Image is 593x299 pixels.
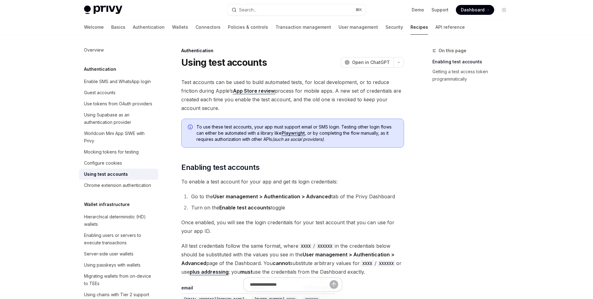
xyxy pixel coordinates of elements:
li: Go to the tab of the Privy Dashboard [189,192,404,201]
a: Use tokens from OAuth providers [79,98,158,109]
a: Demo [412,7,424,13]
a: Server-side user wallets [79,248,158,259]
div: Using Supabase as an authentication provider [84,111,154,126]
button: Search...⌘K [227,4,366,15]
div: Enable SMS and WhatsApp login [84,78,151,85]
a: Chrome extension authentication [79,180,158,191]
a: Connectors [196,20,221,35]
a: Enabling test accounts [432,57,514,67]
a: User management [339,20,378,35]
svg: Info [188,124,194,131]
div: Using test accounts [84,171,128,178]
span: To use these test accounts, your app must support email or SMS login. Testing other login flows c... [196,124,397,142]
span: All test credentials follow the same format, where / in the credentials below should be substitut... [181,242,404,276]
a: Enabling users or servers to execute transactions [79,230,158,248]
strong: Enable test accounts [219,204,271,211]
strong: User management > Authentication > Advanced [213,193,331,200]
code: XXXXXX [315,243,335,250]
strong: must [240,269,252,275]
a: API reference [435,20,465,35]
button: Send message [330,280,338,289]
div: Worldcoin Mini App SIWE with Privy [84,130,154,145]
img: light logo [84,6,122,14]
span: Once enabled, you will see the login credentials for your test account that you can use for your ... [181,218,404,235]
a: Hierarchical deterministic (HD) wallets [79,211,158,230]
button: Open in ChatGPT [341,57,393,68]
code: XXXX [360,260,375,267]
em: (such as social providers) [272,137,324,142]
a: Using test accounts [79,169,158,180]
div: Overview [84,46,104,54]
span: Dashboard [461,7,485,13]
a: Guest accounts [79,87,158,98]
a: Recipes [410,20,428,35]
div: Using passkeys with wallets [84,261,141,269]
a: Mocking tokens for testing [79,146,158,158]
span: On this page [439,47,466,54]
span: ⌘ K [355,7,362,12]
span: Enabling test accounts [181,162,259,172]
a: Transaction management [275,20,331,35]
code: XXXXXX [376,260,396,267]
code: XXXX [298,243,313,250]
button: Toggle dark mode [499,5,509,15]
a: Overview [79,44,158,56]
div: Enabling users or servers to execute transactions [84,232,154,246]
a: Enable SMS and WhatsApp login [79,76,158,87]
a: Migrating wallets from on-device to TEEs [79,271,158,289]
span: Test accounts can be used to build automated tests, for local development, or to reduce friction ... [181,78,404,112]
a: Welcome [84,20,104,35]
a: App Store review [233,88,275,94]
a: plus addressing [190,269,229,275]
a: Using passkeys with wallets [79,259,158,271]
a: Getting a test access token programmatically [432,67,514,84]
a: Configure cookies [79,158,158,169]
div: Hierarchical deterministic (HD) wallets [84,213,154,228]
h1: Using test accounts [181,57,267,68]
a: Authentication [133,20,165,35]
div: Configure cookies [84,159,122,167]
li: Turn on the toggle [189,203,404,212]
div: Mocking tokens for testing [84,148,139,156]
a: Policies & controls [228,20,268,35]
a: Worldcoin Mini App SIWE with Privy [79,128,158,146]
input: Ask a question... [250,278,330,291]
div: Use tokens from OAuth providers [84,100,152,107]
a: Dashboard [456,5,494,15]
a: Wallets [172,20,188,35]
a: Basics [111,20,125,35]
span: To enable a test account for your app and get its login credentials: [181,177,404,186]
a: Playwright [282,130,305,136]
div: Guest accounts [84,89,116,96]
div: Migrating wallets from on-device to TEEs [84,272,154,287]
h5: Wallet infrastructure [84,201,130,208]
div: Authentication [181,48,404,54]
h5: Authentication [84,65,116,73]
span: Open in ChatGPT [352,59,390,65]
div: Using chains with Tier 2 support [84,291,149,298]
a: Security [385,20,403,35]
a: Support [431,7,448,13]
a: Using Supabase as an authentication provider [79,109,158,128]
strong: cannot [273,260,290,266]
div: Chrome extension authentication [84,182,151,189]
div: Server-side user wallets [84,250,133,258]
div: Search... [239,6,256,14]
